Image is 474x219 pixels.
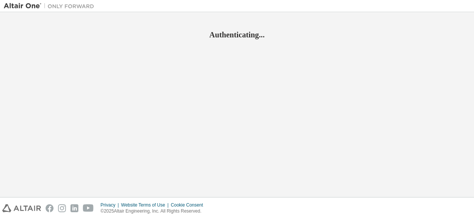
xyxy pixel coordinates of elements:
img: facebook.svg [46,204,54,212]
img: altair_logo.svg [2,204,41,212]
div: Cookie Consent [171,202,207,208]
div: Privacy [101,202,121,208]
img: linkedin.svg [70,204,78,212]
div: Website Terms of Use [121,202,171,208]
h2: Authenticating... [4,30,470,40]
img: Altair One [4,2,98,10]
p: © 2025 Altair Engineering, Inc. All Rights Reserved. [101,208,208,214]
img: youtube.svg [83,204,94,212]
img: instagram.svg [58,204,66,212]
